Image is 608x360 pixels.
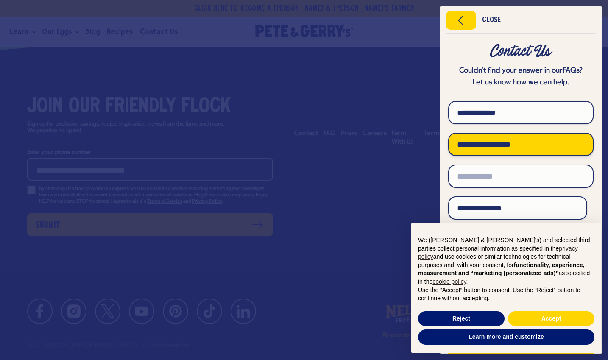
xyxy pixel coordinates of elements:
[448,77,594,89] p: Let us know how we can help.
[508,311,594,327] button: Accept
[448,44,594,59] div: Contact Us
[563,67,579,75] a: FAQs
[446,11,476,30] button: Close menu
[432,278,466,285] a: cookie policy
[418,311,505,327] button: Reject
[418,286,594,303] p: Use the “Accept” button to consent. Use the “Reject” button to continue without accepting.
[448,65,594,77] p: Couldn’t find your answer in our ?
[418,329,594,345] button: Learn more and customize
[418,236,594,286] p: We ([PERSON_NAME] & [PERSON_NAME]'s) and selected third parties collect personal information as s...
[482,17,501,23] div: Close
